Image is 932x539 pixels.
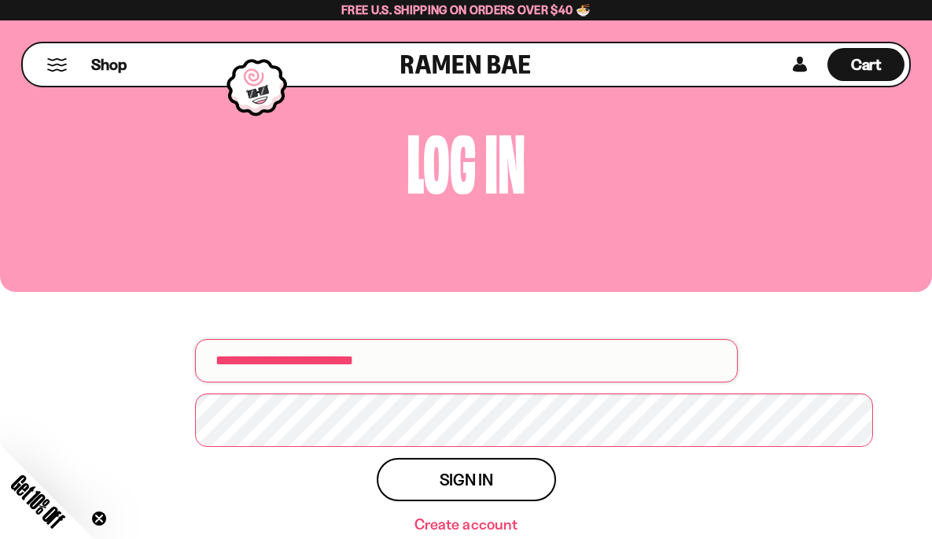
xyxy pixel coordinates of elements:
span: Sign in [440,471,493,488]
span: Get 10% Off [7,471,68,532]
span: Cart [851,55,882,74]
span: Shop [91,54,127,76]
a: Shop [91,48,127,81]
h1: Log in [12,122,920,193]
button: Mobile Menu Trigger [46,58,68,72]
span: Free U.S. Shipping on Orders over $40 🍜 [341,2,591,17]
div: Cart [827,43,904,86]
button: Close teaser [91,511,107,526]
button: Sign in [377,458,556,501]
a: Create account [414,517,517,533]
